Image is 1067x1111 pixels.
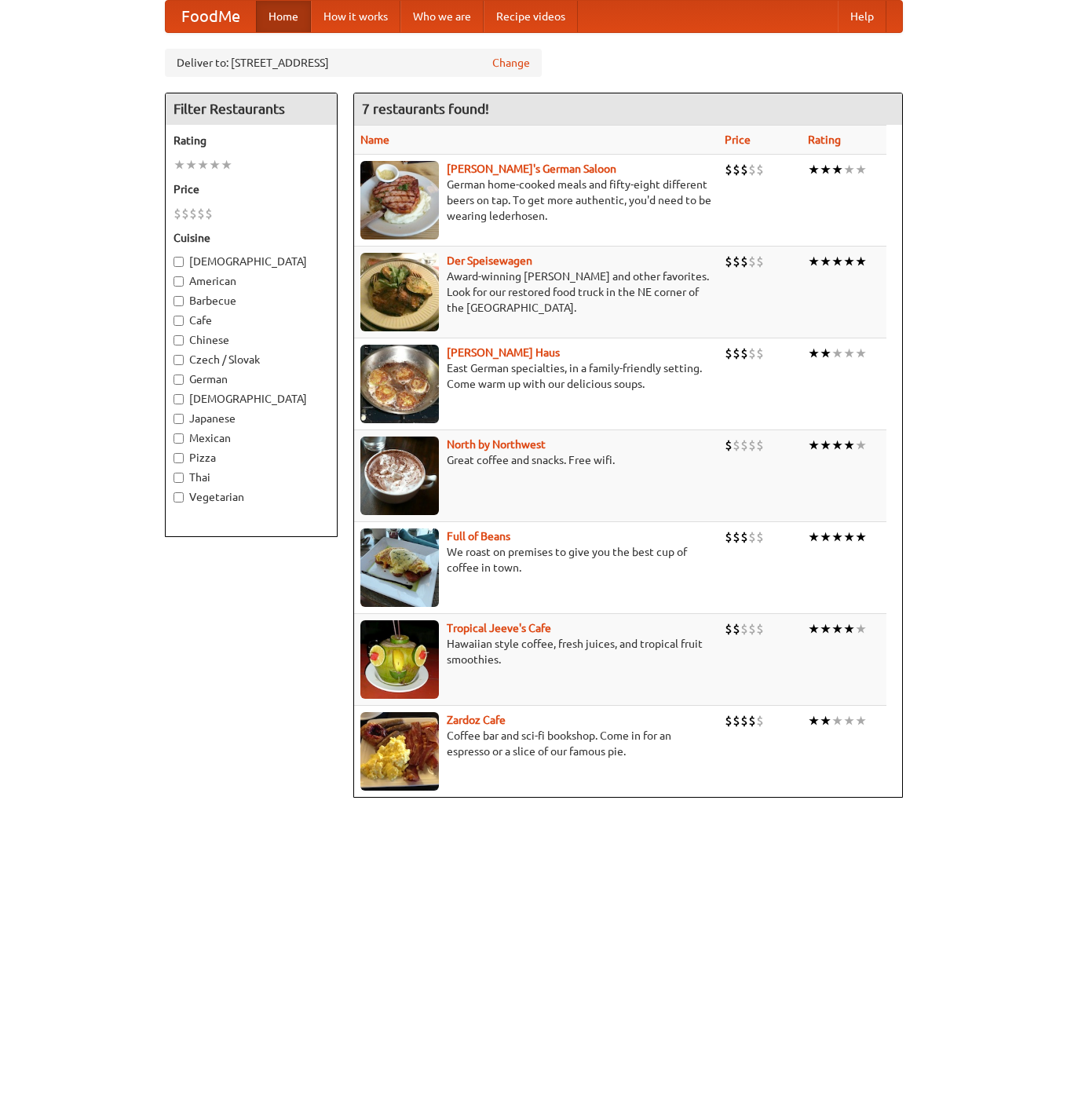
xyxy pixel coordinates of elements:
li: ★ [855,345,867,362]
input: Mexican [174,433,184,444]
p: Coffee bar and sci-fi bookshop. Come in for an espresso or a slice of our famous pie. [360,728,712,759]
li: ★ [808,161,820,178]
div: Deliver to: [STREET_ADDRESS] [165,49,542,77]
li: ★ [831,345,843,362]
li: $ [756,345,764,362]
li: $ [725,253,733,270]
img: speisewagen.jpg [360,253,439,331]
li: ★ [843,253,855,270]
li: ★ [808,528,820,546]
li: ★ [197,156,209,174]
li: ★ [808,437,820,454]
li: ★ [855,437,867,454]
li: $ [725,161,733,178]
li: $ [733,253,740,270]
h5: Price [174,181,329,197]
label: [DEMOGRAPHIC_DATA] [174,391,329,407]
label: Czech / Slovak [174,352,329,367]
label: Barbecue [174,293,329,309]
img: zardoz.jpg [360,712,439,791]
li: $ [725,712,733,729]
li: $ [748,345,756,362]
li: $ [740,437,748,454]
a: Der Speisewagen [447,254,532,267]
label: Japanese [174,411,329,426]
li: $ [740,161,748,178]
img: north.jpg [360,437,439,515]
li: $ [733,620,740,638]
a: Tropical Jeeve's Cafe [447,622,551,634]
li: ★ [855,253,867,270]
label: Chinese [174,332,329,348]
input: German [174,375,184,385]
li: ★ [209,156,221,174]
a: Home [256,1,311,32]
a: [PERSON_NAME]'s German Saloon [447,163,616,175]
p: Great coffee and snacks. Free wifi. [360,452,712,468]
li: ★ [855,528,867,546]
li: ★ [820,437,831,454]
input: Cafe [174,316,184,326]
a: Recipe videos [484,1,578,32]
li: ★ [808,345,820,362]
p: Award-winning [PERSON_NAME] and other favorites. Look for our restored food truck in the NE corne... [360,269,712,316]
li: $ [733,712,740,729]
h4: Filter Restaurants [166,93,337,125]
li: ★ [843,620,855,638]
li: $ [756,253,764,270]
input: American [174,276,184,287]
a: Change [492,55,530,71]
li: $ [733,437,740,454]
input: [DEMOGRAPHIC_DATA] [174,257,184,267]
a: Price [725,133,751,146]
li: ★ [843,437,855,454]
li: ★ [843,528,855,546]
li: ★ [831,437,843,454]
li: ★ [843,161,855,178]
label: Pizza [174,450,329,466]
input: [DEMOGRAPHIC_DATA] [174,394,184,404]
label: Thai [174,470,329,485]
li: $ [733,345,740,362]
input: Pizza [174,453,184,463]
a: How it works [311,1,400,32]
li: $ [748,620,756,638]
a: [PERSON_NAME] Haus [447,346,560,359]
li: $ [740,345,748,362]
li: $ [197,205,205,222]
li: ★ [831,712,843,729]
input: Chinese [174,335,184,345]
ng-pluralize: 7 restaurants found! [362,101,489,116]
li: $ [740,712,748,729]
p: We roast on premises to give you the best cup of coffee in town. [360,544,712,576]
li: ★ [855,712,867,729]
li: ★ [820,528,831,546]
li: $ [748,253,756,270]
li: $ [756,712,764,729]
li: ★ [855,161,867,178]
li: ★ [820,253,831,270]
li: $ [748,712,756,729]
li: $ [748,528,756,546]
p: Hawaiian style coffee, fresh juices, and tropical fruit smoothies. [360,636,712,667]
a: Help [838,1,886,32]
label: [DEMOGRAPHIC_DATA] [174,254,329,269]
li: ★ [831,528,843,546]
li: $ [740,253,748,270]
li: $ [740,528,748,546]
li: $ [733,161,740,178]
label: Vegetarian [174,489,329,505]
p: German home-cooked meals and fifty-eight different beers on tap. To get more authentic, you'd nee... [360,177,712,224]
li: ★ [831,161,843,178]
li: $ [205,205,213,222]
label: Mexican [174,430,329,446]
label: German [174,371,329,387]
li: $ [756,437,764,454]
input: Czech / Slovak [174,355,184,365]
li: $ [733,528,740,546]
img: beans.jpg [360,528,439,607]
li: ★ [820,620,831,638]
